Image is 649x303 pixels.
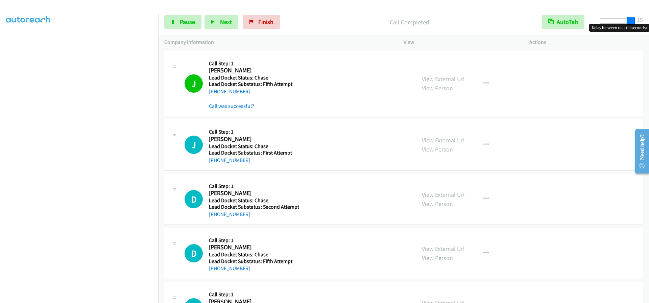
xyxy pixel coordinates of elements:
span: Finish [258,18,273,26]
p: Actions [529,38,643,46]
a: View External Url [422,136,465,144]
h5: Lead Docket Status: Chase [209,197,299,204]
button: AutoTab [542,15,584,29]
h2: [PERSON_NAME] [209,135,299,143]
a: View Person [422,145,453,153]
h5: Lead Docket Status: Chase [209,143,299,150]
h1: D [185,244,203,262]
span: Pause [180,18,195,26]
h5: Call Step: 1 [209,237,299,244]
h1: J [185,136,203,154]
p: Company Information [164,38,391,46]
iframe: Resource Center [629,124,649,178]
h1: D [185,190,203,208]
a: View Person [422,84,453,92]
h5: Call Step: 1 [209,291,299,298]
h2: [PERSON_NAME] [209,67,299,74]
a: [PHONE_NUMBER] [209,88,250,95]
p: View [404,38,517,46]
div: The call is yet to be attempted [185,244,203,262]
span: Next [220,18,232,26]
a: Call was successful? [209,103,254,109]
h5: Lead Docket Status: Chase [209,251,299,258]
h2: [PERSON_NAME] [209,189,299,197]
a: View Person [422,200,453,208]
h5: Call Step: 1 [209,60,299,67]
h5: Lead Docket Substatus: Fifth Attempt [209,81,299,88]
h5: Lead Docket Status: Chase [209,74,299,81]
a: View Person [422,254,453,262]
a: View External Url [422,75,465,83]
a: View External Url [422,191,465,199]
button: Next [205,15,238,29]
h2: [PERSON_NAME] [209,243,299,251]
div: The call is yet to be attempted [185,136,203,154]
h5: Lead Docket Substatus: Fifth Attempt [209,258,299,265]
h1: J [185,74,203,93]
div: The call is yet to be attempted [185,190,203,208]
h5: Call Step: 1 [209,183,299,190]
p: Call Completed [289,18,530,27]
a: [PHONE_NUMBER] [209,265,250,272]
a: [PHONE_NUMBER] [209,157,250,163]
h5: Call Step: 1 [209,129,299,135]
h5: Lead Docket Substatus: First Attempt [209,149,299,156]
a: Finish [243,15,280,29]
a: View External Url [422,245,465,253]
div: 15 [637,15,643,24]
a: [PHONE_NUMBER] [209,211,250,217]
h5: Lead Docket Substatus: Second Attempt [209,204,299,210]
a: Pause [164,15,201,29]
